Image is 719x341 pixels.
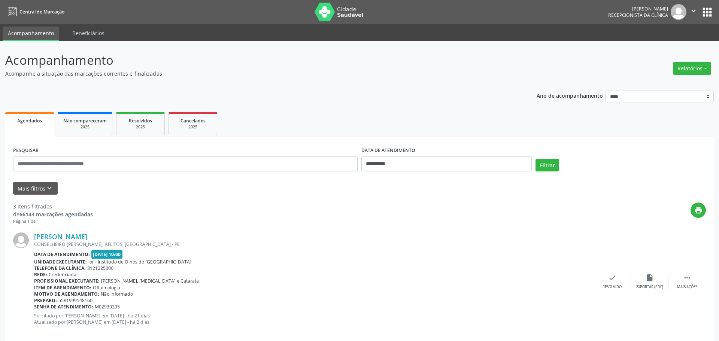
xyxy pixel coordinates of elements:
[45,184,54,192] i: keyboard_arrow_down
[34,304,93,310] b: Senha de atendimento:
[694,206,703,214] i: print
[34,313,594,325] p: Solicitado por [PERSON_NAME] em [DATE] - há 21 dias Atualizado por [PERSON_NAME] em [DATE] - há 2...
[34,265,86,271] b: Telefone da clínica:
[5,51,501,70] p: Acompanhamento
[174,124,212,130] div: 2025
[361,145,415,156] label: DATA DE ATENDIMENTO
[17,118,42,124] span: Agendados
[683,274,691,282] i: 
[686,4,701,20] button: 
[19,211,93,218] strong: 66143 marcações agendadas
[34,291,99,297] b: Motivo de agendamento:
[49,271,76,278] span: Credenciada
[19,9,64,15] span: Central de Marcação
[63,118,107,124] span: Não compareceram
[58,297,92,304] span: 5581999548160
[608,12,668,18] span: Recepcionista da clínica
[34,271,47,278] b: Rede:
[537,91,603,100] p: Ano de acompanhamento
[13,232,29,248] img: img
[603,284,622,290] div: Resolvido
[691,203,706,218] button: print
[701,6,714,19] button: apps
[34,259,87,265] b: Unidade executante:
[93,284,120,291] span: Oftalmologia
[608,274,616,282] i: check
[34,251,90,258] b: Data de atendimento:
[34,232,87,241] a: [PERSON_NAME]
[13,145,39,156] label: PESQUISAR
[67,27,110,40] a: Beneficiários
[101,278,199,284] span: [PERSON_NAME], [MEDICAL_DATA] e Catarata
[95,304,120,310] span: M02939295
[88,259,191,265] span: Ior - Institudo de Olhos do [GEOGRAPHIC_DATA]
[34,278,100,284] b: Profissional executante:
[13,203,93,210] div: 3 itens filtrados
[5,70,501,77] p: Acompanhe a situação das marcações correntes e finalizadas
[677,284,697,290] div: Mais ações
[91,250,123,259] span: [DATE] 10:00
[636,284,663,290] div: Exportar (PDF)
[180,118,206,124] span: Cancelados
[3,27,59,41] a: Acompanhamento
[63,124,107,130] div: 2025
[689,7,698,15] i: 
[122,124,159,130] div: 2025
[13,182,58,195] button: Mais filtroskeyboard_arrow_down
[101,291,133,297] span: Não informado
[608,6,668,12] div: [PERSON_NAME]
[646,274,654,282] i: insert_drive_file
[34,284,91,291] b: Item de agendamento:
[536,159,559,171] button: Filtrar
[13,210,93,218] div: de
[13,218,93,225] div: Página 1 de 1
[671,4,686,20] img: img
[129,118,152,124] span: Resolvidos
[5,6,64,18] a: Central de Marcação
[34,297,57,304] b: Preparo:
[87,265,113,271] span: 8121225000
[34,241,594,247] div: CONSELHEIRO [PERSON_NAME], AFLITOS, [GEOGRAPHIC_DATA] - PE
[673,62,711,75] button: Relatórios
